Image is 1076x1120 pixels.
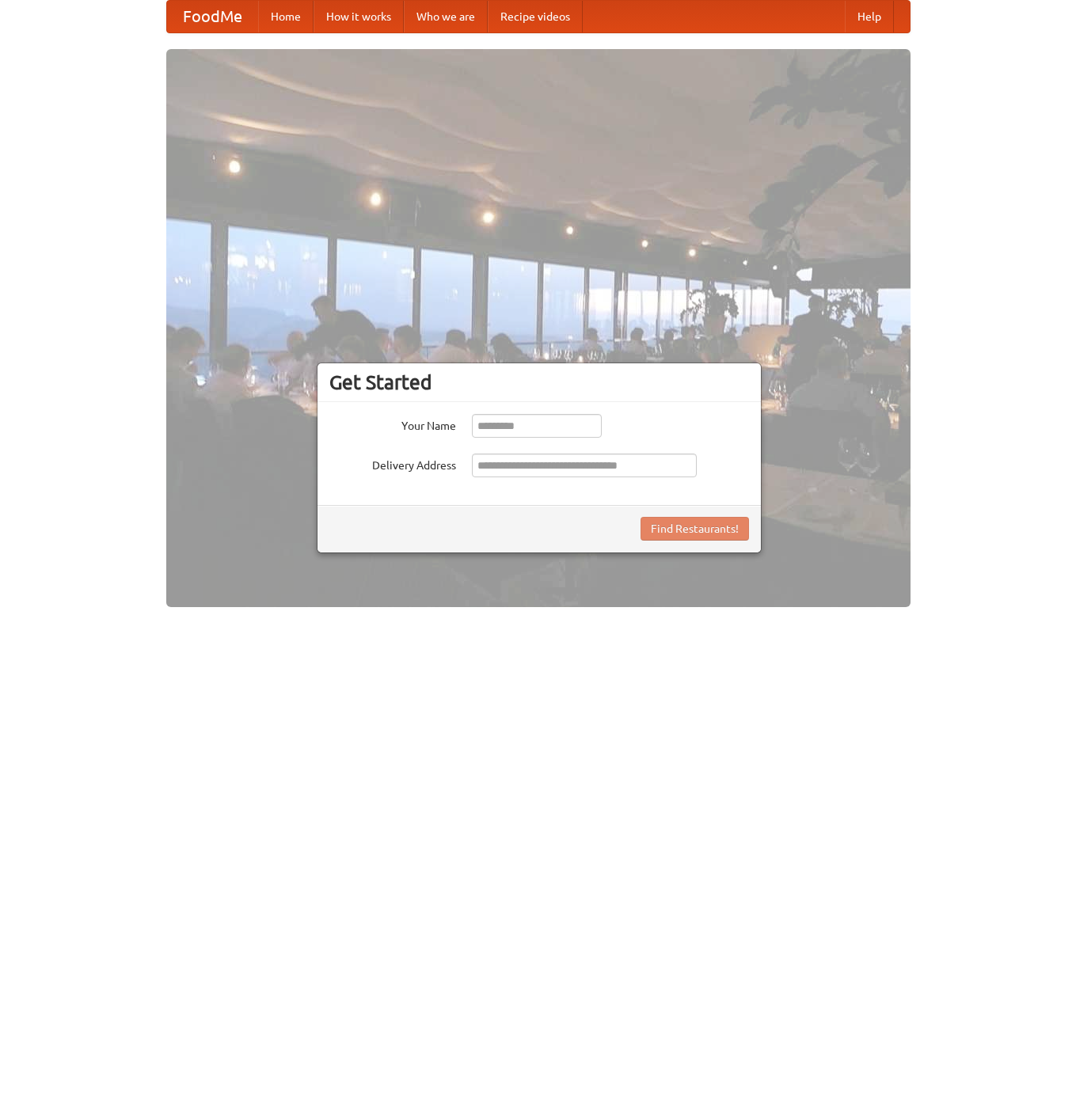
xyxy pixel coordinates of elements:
[314,1,404,32] a: How it works
[329,370,749,394] h3: Get Started
[641,517,749,541] button: Find Restaurants!
[329,454,456,473] label: Delivery Address
[488,1,583,32] a: Recipe videos
[404,1,488,32] a: Who we are
[329,414,456,434] label: Your Name
[258,1,314,32] a: Home
[845,1,894,32] a: Help
[167,1,258,32] a: FoodMe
